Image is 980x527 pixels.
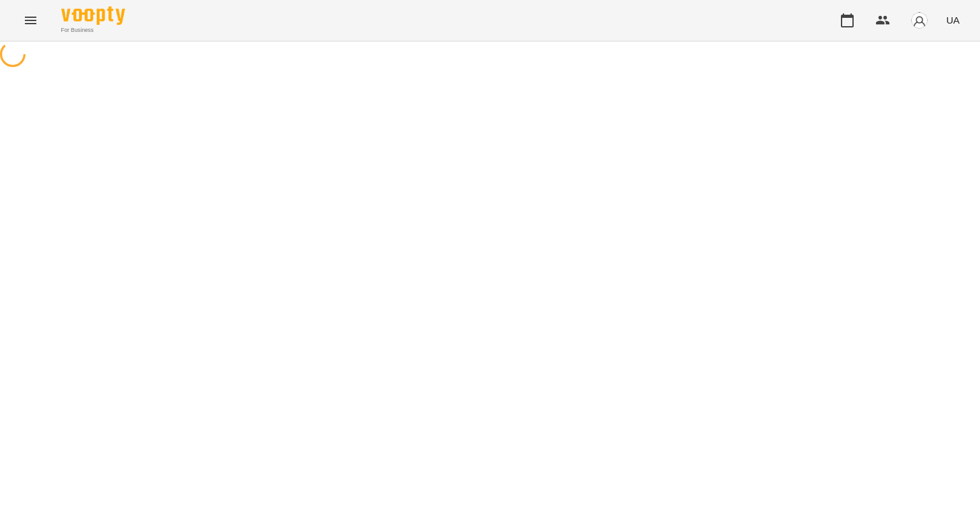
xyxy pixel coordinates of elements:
span: For Business [61,26,125,34]
button: Menu [15,5,46,36]
img: avatar_s.png [910,11,928,29]
button: UA [941,8,965,32]
img: Voopty Logo [61,6,125,25]
span: UA [946,13,960,27]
